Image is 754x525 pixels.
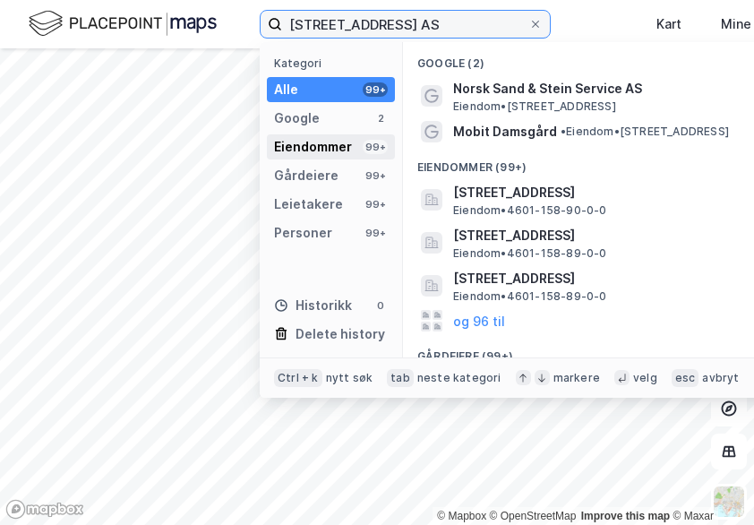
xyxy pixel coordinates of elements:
[274,56,395,70] div: Kategori
[453,121,557,142] span: Mobit Damsgård
[633,371,657,385] div: velg
[437,510,486,522] a: Mapbox
[453,203,607,218] span: Eiendom • 4601-158-90-0-0
[561,125,729,139] span: Eiendom • [STREET_ADDRESS]
[363,168,388,183] div: 99+
[363,140,388,154] div: 99+
[363,226,388,240] div: 99+
[5,499,84,520] a: Mapbox homepage
[672,369,699,387] div: esc
[553,371,600,385] div: markere
[274,136,352,158] div: Eiendommer
[274,222,332,244] div: Personer
[274,79,298,100] div: Alle
[274,369,322,387] div: Ctrl + k
[326,371,373,385] div: nytt søk
[274,194,343,215] div: Leietakere
[453,289,607,304] span: Eiendom • 4601-158-89-0-0
[373,298,388,313] div: 0
[296,323,385,345] div: Delete history
[373,111,388,125] div: 2
[274,108,320,129] div: Google
[29,8,217,39] img: logo.f888ab2527a4732fd821a326f86c7f29.svg
[274,295,352,316] div: Historikk
[490,510,577,522] a: OpenStreetMap
[453,246,607,261] span: Eiendom • 4601-158-89-0-0
[702,371,739,385] div: avbryt
[387,369,414,387] div: tab
[561,125,566,138] span: •
[417,371,501,385] div: neste kategori
[664,439,754,525] iframe: Chat Widget
[363,82,388,97] div: 99+
[363,197,388,211] div: 99+
[453,310,505,331] button: og 96 til
[656,13,681,35] div: Kart
[664,439,754,525] div: Kontrollprogram for chat
[274,165,338,186] div: Gårdeiere
[581,510,670,522] a: Improve this map
[282,11,528,38] input: Søk på adresse, matrikkel, gårdeiere, leietakere eller personer
[453,99,616,114] span: Eiendom • [STREET_ADDRESS]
